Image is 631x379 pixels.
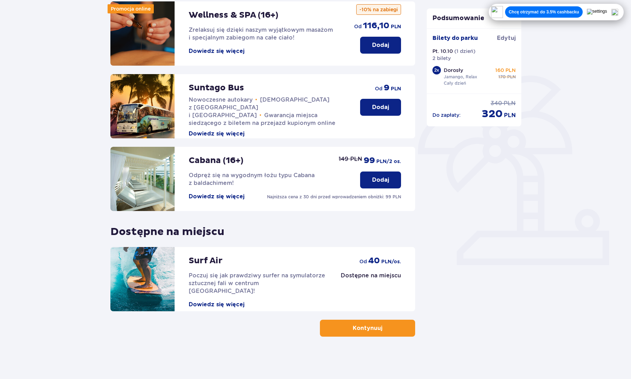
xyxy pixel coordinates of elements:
span: od [375,85,382,92]
p: Bilety do parku [432,34,478,42]
div: 2 x [432,66,441,74]
p: 149 PLN [339,155,362,163]
p: Jamango, Relax [444,74,477,80]
p: Dostępne na miejscu [110,219,224,239]
div: Promocja online [108,4,154,13]
p: Dorosły [444,67,463,74]
span: 99 [364,155,375,166]
span: PLN [507,74,516,80]
span: PLN [504,100,516,107]
span: 9 [384,83,389,93]
img: attraction [110,147,175,211]
span: [DEMOGRAPHIC_DATA] z [GEOGRAPHIC_DATA] i [GEOGRAPHIC_DATA] [189,96,330,119]
span: PLN /os. [381,258,401,265]
button: Dowiedz się więcej [189,193,244,200]
span: 320 [482,107,503,121]
span: od [359,258,367,265]
span: • [255,96,257,103]
span: • [260,112,262,119]
span: Edytuj [497,34,516,42]
p: Do zapłaty : [432,112,461,119]
span: Poczuj się jak prawdziwy surfer na symulatorze sztucznej fali w centrum [GEOGRAPHIC_DATA]! [189,272,325,294]
button: Kontynuuj [320,320,415,337]
span: PLN /2 os. [376,158,401,165]
span: PLN [391,23,401,30]
p: -10% na zabiegi [356,4,401,15]
p: ( 1 dzień ) [454,48,475,55]
p: 160 PLN [495,67,516,74]
button: Dowiedz się więcej [189,47,244,55]
img: attraction [110,74,175,138]
span: PLN [391,85,401,92]
p: Cabana (16+) [189,155,243,166]
p: Podsumowanie [427,14,521,23]
span: PLN [504,112,516,119]
p: Cały dzień [444,80,466,86]
button: Dodaj [360,37,401,54]
p: Suntago Bus [189,83,244,93]
span: od [354,23,362,30]
p: Wellness & SPA (16+) [189,10,278,20]
p: Dodaj [372,41,389,49]
p: Pt. 10.10 [432,48,453,55]
span: Zrelaksuj się dzięki naszym wyjątkowym masażom i specjalnym zabiegom na całe ciało! [189,26,333,41]
button: Dowiedz się więcej [189,130,244,138]
span: 40 [368,255,380,266]
button: Dodaj [360,172,401,188]
p: Dodaj [372,176,389,184]
button: Dowiedz się więcej [189,301,244,308]
span: 340 [491,100,502,107]
p: Dostępne na miejscu [341,272,401,279]
p: Dodaj [372,103,389,111]
button: Dodaj [360,99,401,116]
p: 2 bilety [432,55,451,62]
span: 170 [498,74,506,80]
span: Nowoczesne autokary [189,96,253,103]
p: Kontynuuj [353,324,382,332]
p: Surf Air [189,255,223,266]
img: attraction [110,1,175,66]
span: 116,10 [363,20,389,31]
img: attraction [110,247,175,311]
p: Najniższa cena z 30 dni przed wprowadzeniem obniżki: 99 PLN [267,194,401,200]
span: Odpręż się na wygodnym łożu typu Cabana z baldachimem! [189,172,315,186]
